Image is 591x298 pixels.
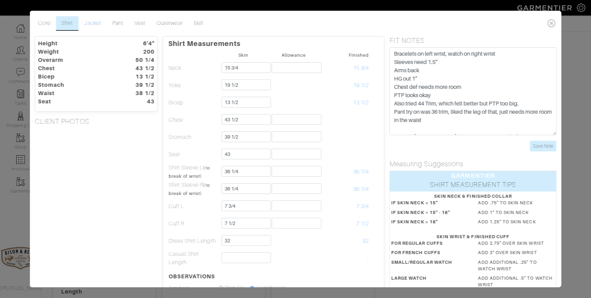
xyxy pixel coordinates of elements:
[225,284,244,292] label: Regular
[35,117,158,125] h5: CLIENT PHOTOS
[256,284,286,292] label: Ganghester
[353,100,368,106] span: 13 1/2
[353,169,368,175] span: 36 1/4
[168,59,218,77] td: Neck
[529,141,556,151] input: Save Note
[356,221,368,227] span: 7 1/2
[168,198,218,215] td: Cuff L
[188,16,209,31] a: Belt
[33,48,118,56] dt: Weight
[168,129,218,146] td: Stomach
[78,16,106,31] a: Jacket
[386,209,473,218] dt: IF SKIN NECK = 15" - 18"
[386,199,473,209] dt: IF SKIN NECK < 15"
[168,180,218,198] td: Shirt Sleeve R
[390,36,556,45] h5: FIT NOTES
[33,81,118,89] dt: Stomach
[117,97,159,106] dt: 43
[473,199,560,206] dd: ADD .75" TO SKIN NECK
[391,193,555,199] div: SKIN NECK & FINISHED COLLAR
[151,16,188,31] a: Outerwear
[386,259,473,275] dt: SMALL/REGULAR WATCH
[356,203,368,209] span: 7 3/4
[390,171,556,180] div: GARMENTIER
[106,16,129,31] a: Pant
[129,16,151,31] a: Vest
[473,240,560,246] dd: ADD 2.75" OVER SKIN WRIST
[168,77,218,94] td: Yoke
[33,89,118,97] dt: Waist
[33,73,118,81] dt: Bicep
[168,111,218,129] td: Chest
[390,47,556,135] textarea: Bracelets on left wrist, watch on right wrist Sleeves need 1.5” Arms back HG out 1” Chest def nee...
[33,39,118,48] dt: Height
[282,53,306,58] small: Allowance
[473,218,560,225] dd: ADD 1.25" TO SKIN NECK
[473,209,560,216] dd: ADD 1" TO SKIN NECK
[168,250,218,267] td: Casual Shirt Length
[386,240,473,249] dt: FOR REGULAR CUFFS
[117,89,159,97] dt: 38 1/2
[386,218,473,228] dt: IF SKIN NECK > 18"
[238,53,248,58] small: Skin
[391,233,555,240] div: SKIN WRIST & FINISHED CUFF
[473,275,560,288] dd: ADD ADDITIONAL .5" TO WATCH WRIST
[168,163,218,180] td: Shirt Sleeve L
[32,16,56,31] a: Core
[367,255,368,261] span: -
[168,232,218,250] td: Dress Shirt Length
[353,65,368,71] span: 15 3/4
[168,94,218,111] td: Bicep
[386,249,473,259] dt: FOR FRENCH CUFFS
[33,56,118,64] dt: Overarm
[168,146,218,163] td: Seat
[362,238,368,244] span: 32
[473,259,560,272] dd: ADD ADDITIONAL .25" TO WATCH WRIST
[168,37,378,48] p: Shirt Measurements
[473,249,560,256] dd: ADD 3" OVER SKIN WRIST
[56,16,78,31] a: Shirt
[168,283,218,293] td: Armhole
[33,97,118,106] dt: Seat
[117,39,159,48] dt: 6'4"
[117,56,159,64] dt: 50 1/4
[168,267,218,283] th: OBSERVATIONS
[390,180,556,192] div: SHIRT MEASUREMENT TIPS
[390,160,556,168] h5: Measuring Suggestions
[117,73,159,81] dt: 13 1/2
[117,81,159,89] dt: 39 1/2
[117,48,159,56] dt: 200
[33,64,118,73] dt: Chest
[117,64,159,73] dt: 43 1/2
[348,53,368,58] small: Finished
[386,275,473,291] dt: LARGE WATCH
[353,82,368,89] span: 19 1/2
[353,186,368,192] span: 36 1/4
[168,215,218,232] td: Cuff R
